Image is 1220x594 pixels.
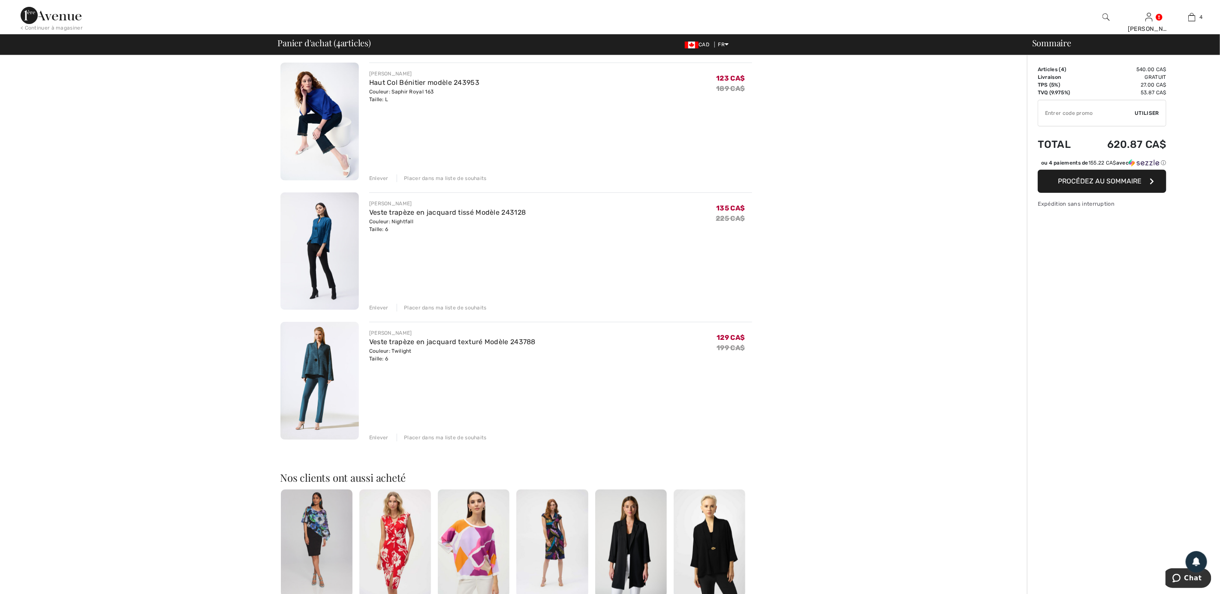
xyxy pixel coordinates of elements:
[1128,24,1170,33] div: [PERSON_NAME]
[369,208,526,216] a: Veste trapèze en jacquard tissé Modèle 243128
[369,88,479,103] div: Couleur: Saphir Royal 163 Taille: L
[716,84,745,93] s: 189 CA$
[1145,13,1153,21] a: Se connecter
[369,338,536,346] a: Veste trapèze en jacquard texturé Modèle 243788
[397,174,487,182] div: Placer dans ma liste de souhaits
[1038,200,1166,208] div: Expédition sans interruption
[1084,73,1166,81] td: Gratuit
[369,304,389,312] div: Enlever
[685,42,699,48] img: Canadian Dollar
[280,472,752,483] h2: Nos clients ont aussi acheté
[1166,568,1211,590] iframe: Ouvre un widget dans lequel vous pouvez chatter avec l’un de nos agents
[369,434,389,441] div: Enlever
[369,200,526,207] div: [PERSON_NAME]
[1022,39,1215,47] div: Sommaire
[1171,12,1213,22] a: 4
[21,7,81,24] img: 1ère Avenue
[1135,109,1159,117] span: Utiliser
[1038,89,1084,96] td: TVQ (9.975%)
[278,39,371,47] span: Panier d'achat ( articles)
[336,36,340,48] span: 4
[1038,130,1084,159] td: Total
[1038,100,1135,126] input: Code promo
[369,218,526,233] div: Couleur: Nightfall Taille: 6
[1038,73,1084,81] td: Livraison
[1084,130,1166,159] td: 620.87 CA$
[1084,81,1166,89] td: 27.00 CA$
[1038,159,1166,170] div: ou 4 paiements de155.22 CA$avecSezzle Cliquez pour en savoir plus sur Sezzle
[369,70,479,78] div: [PERSON_NAME]
[717,344,745,352] s: 199 CA$
[280,192,359,310] img: Veste trapèze en jacquard tissé Modèle 243128
[1129,159,1160,167] img: Sezzle
[1058,177,1142,185] span: Procédez au sommaire
[1188,12,1196,22] img: Mon panier
[1084,66,1166,73] td: 540.00 CA$
[1038,81,1084,89] td: TPS (5%)
[369,78,479,87] a: Haut Col Bénitier modèle 243953
[716,74,745,82] span: 123 CA$
[685,42,713,48] span: CAD
[397,434,487,441] div: Placer dans ma liste de souhaits
[1038,170,1166,193] button: Procédez au sommaire
[1200,13,1203,21] span: 4
[280,63,359,180] img: Haut Col Bénitier modèle 243953
[1061,66,1064,72] span: 4
[1038,66,1084,73] td: Articles ( )
[280,322,359,440] img: Veste trapèze en jacquard texturé Modèle 243788
[718,42,729,48] span: FR
[1103,12,1110,22] img: recherche
[717,333,745,342] span: 129 CA$
[1041,159,1166,167] div: ou 4 paiements de avec
[716,214,745,222] s: 225 CA$
[1145,12,1153,22] img: Mes infos
[716,204,745,212] span: 135 CA$
[369,174,389,182] div: Enlever
[369,329,536,337] div: [PERSON_NAME]
[21,24,83,32] div: < Continuer à magasiner
[1084,89,1166,96] td: 53.87 CA$
[397,304,487,312] div: Placer dans ma liste de souhaits
[1088,160,1116,166] span: 155.22 CA$
[369,347,536,363] div: Couleur: Twilight Taille: 6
